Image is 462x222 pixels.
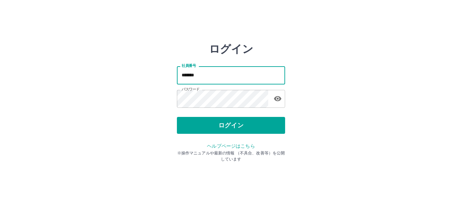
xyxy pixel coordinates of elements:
[182,87,200,92] label: パスワード
[209,43,253,55] h2: ログイン
[177,150,285,162] p: ※操作マニュアルや最新の情報 （不具合、改善等）を公開しています
[182,63,196,68] label: 社員番号
[207,143,255,149] a: ヘルプページはこちら
[177,117,285,134] button: ログイン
